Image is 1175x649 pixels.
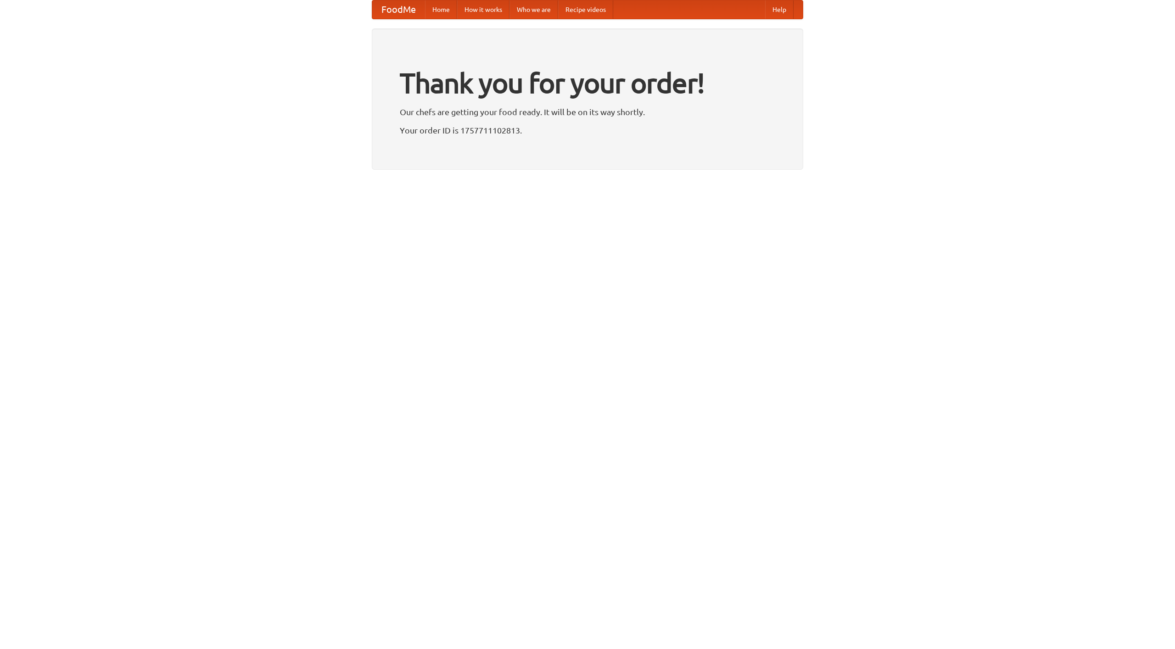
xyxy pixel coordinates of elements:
a: FoodMe [372,0,425,19]
a: Recipe videos [558,0,613,19]
a: How it works [457,0,509,19]
p: Your order ID is 1757711102813. [400,123,775,137]
p: Our chefs are getting your food ready. It will be on its way shortly. [400,105,775,119]
a: Home [425,0,457,19]
a: Who we are [509,0,558,19]
a: Help [765,0,794,19]
h1: Thank you for your order! [400,61,775,105]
